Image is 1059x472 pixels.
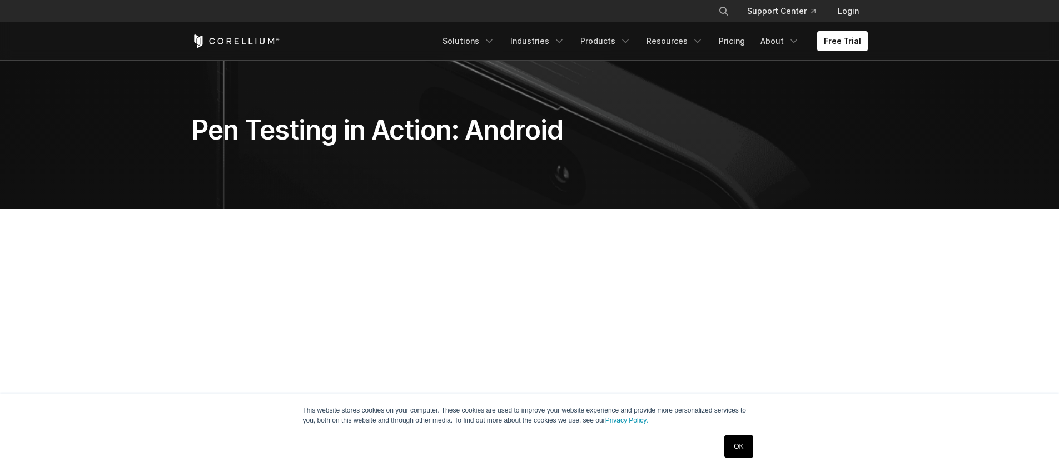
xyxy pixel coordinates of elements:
div: Navigation Menu [436,31,868,51]
a: About [754,31,806,51]
a: Resources [640,31,710,51]
p: This website stores cookies on your computer. These cookies are used to improve your website expe... [303,405,757,425]
a: OK [724,435,753,458]
a: Free Trial [817,31,868,51]
a: Corellium Home [192,34,280,48]
a: Support Center [738,1,824,21]
a: Solutions [436,31,501,51]
button: Search [714,1,734,21]
div: Navigation Menu [705,1,868,21]
a: Privacy Policy. [605,416,648,424]
a: Industries [504,31,571,51]
h1: Pen Testing in Action: Android [192,113,635,147]
a: Products [574,31,638,51]
a: Login [829,1,868,21]
a: Pricing [712,31,752,51]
